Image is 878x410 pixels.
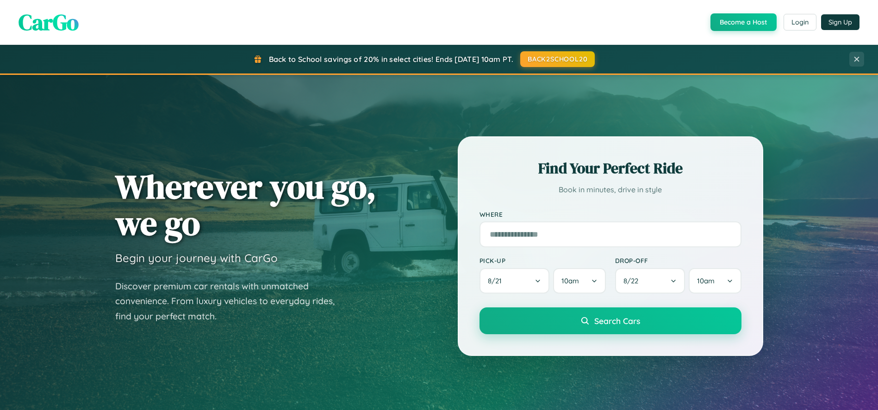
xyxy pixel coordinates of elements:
[19,7,79,37] span: CarGo
[821,14,859,30] button: Sign Up
[710,13,777,31] button: Become a Host
[479,158,741,178] h2: Find Your Perfect Ride
[115,168,376,241] h1: Wherever you go, we go
[115,251,278,265] h3: Begin your journey with CarGo
[561,276,579,285] span: 10am
[479,210,741,218] label: Where
[594,316,640,326] span: Search Cars
[689,268,741,294] button: 10am
[697,276,715,285] span: 10am
[479,183,741,196] p: Book in minutes, drive in style
[488,276,506,285] span: 8 / 21
[115,279,347,324] p: Discover premium car rentals with unmatched convenience. From luxury vehicles to everyday rides, ...
[784,14,816,31] button: Login
[479,307,741,334] button: Search Cars
[615,257,741,264] label: Drop-off
[553,268,605,294] button: 10am
[479,268,550,294] button: 8/21
[479,257,606,264] label: Pick-up
[623,276,643,285] span: 8 / 22
[269,55,513,64] span: Back to School savings of 20% in select cities! Ends [DATE] 10am PT.
[615,268,685,294] button: 8/22
[520,51,595,67] button: BACK2SCHOOL20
